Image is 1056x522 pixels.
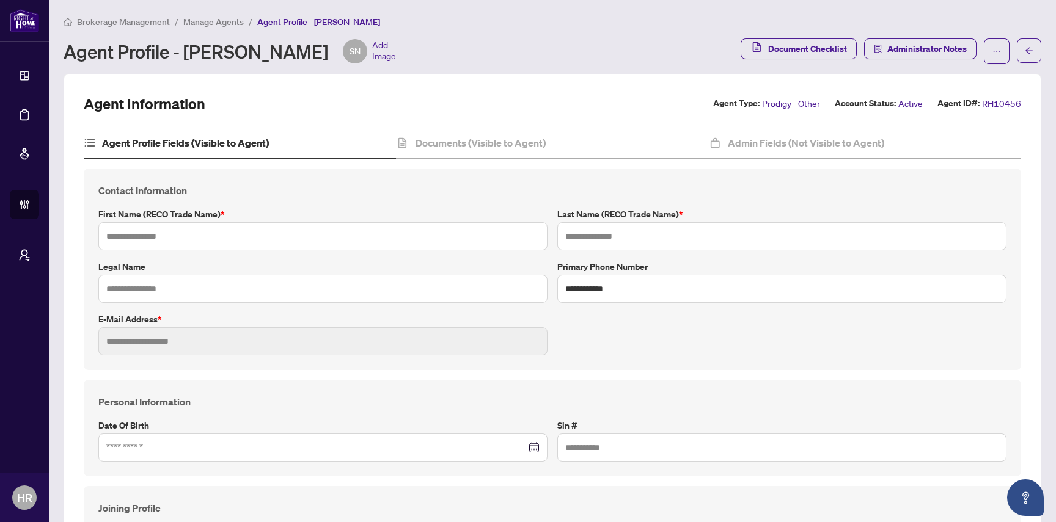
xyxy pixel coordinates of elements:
[98,419,548,432] label: Date of Birth
[937,96,980,111] label: Agent ID#:
[992,47,1001,56] span: ellipsis
[84,94,205,114] h2: Agent Information
[350,45,361,58] span: SN
[64,18,72,26] span: home
[98,183,1007,198] h4: Contact Information
[98,313,548,326] label: E-mail Address
[864,38,977,59] button: Administrator Notes
[1025,46,1033,55] span: arrow-left
[557,208,1007,221] label: Last Name (RECO Trade Name)
[175,15,178,29] li: /
[64,39,396,63] div: Agent Profile - [PERSON_NAME]
[77,16,170,27] span: Brokerage Management
[887,39,967,59] span: Administrator Notes
[18,249,31,261] span: user-switch
[557,260,1007,274] label: Primary Phone Number
[249,15,252,29] li: /
[372,39,396,63] span: Add Image
[17,489,32,506] span: HR
[98,501,1007,515] h4: Joining Profile
[741,38,857,59] button: Document Checklist
[768,39,847,59] span: Document Checklist
[257,16,380,27] span: Agent Profile - [PERSON_NAME]
[183,16,244,27] span: Manage Agents
[898,96,923,111] span: Active
[98,208,548,221] label: First Name (RECO Trade Name)
[982,96,1021,111] span: RH10456
[98,260,548,274] label: Legal Name
[713,96,760,111] label: Agent Type:
[835,96,896,111] label: Account Status:
[102,136,269,150] h4: Agent Profile Fields (Visible to Agent)
[10,9,39,32] img: logo
[557,419,1007,432] label: Sin #
[728,136,884,150] h4: Admin Fields (Not Visible to Agent)
[762,96,820,111] span: Prodigy - Other
[98,394,1007,409] h4: Personal Information
[874,45,882,53] span: solution
[1007,479,1044,516] button: Open asap
[416,136,546,150] h4: Documents (Visible to Agent)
